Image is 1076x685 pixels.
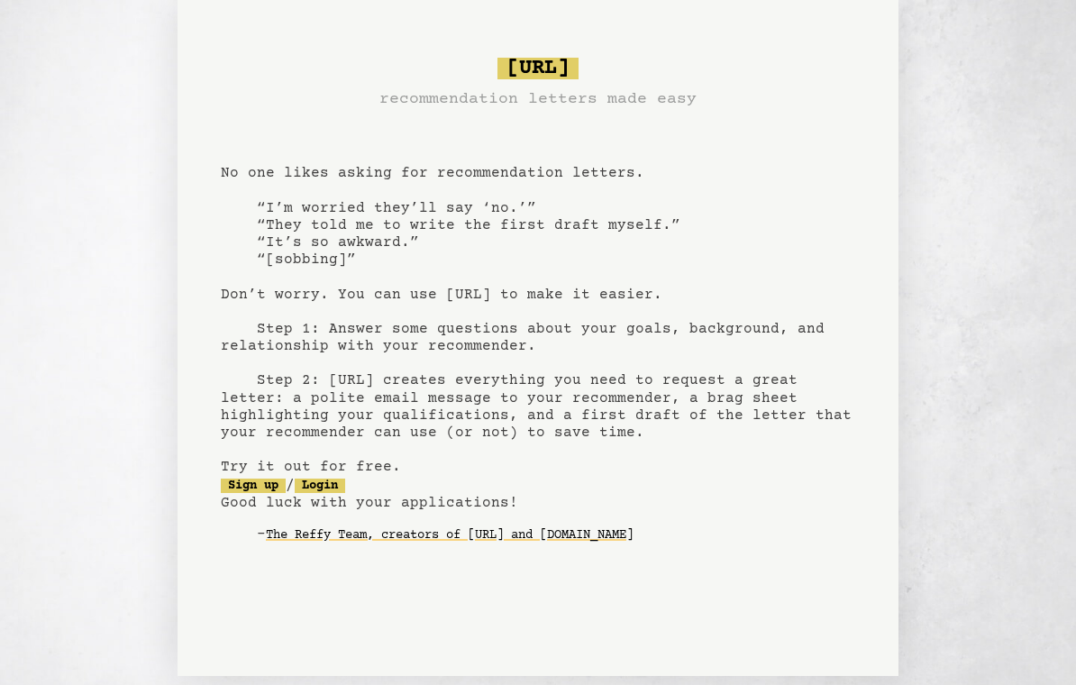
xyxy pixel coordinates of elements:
[497,58,579,79] span: [URL]
[379,87,697,112] h3: recommendation letters made easy
[221,50,855,579] pre: No one likes asking for recommendation letters. “I’m worried they’ll say ‘no.’” “They told me to ...
[221,479,286,493] a: Sign up
[266,521,634,550] a: The Reffy Team, creators of [URL] and [DOMAIN_NAME]
[257,526,855,544] div: -
[295,479,345,493] a: Login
